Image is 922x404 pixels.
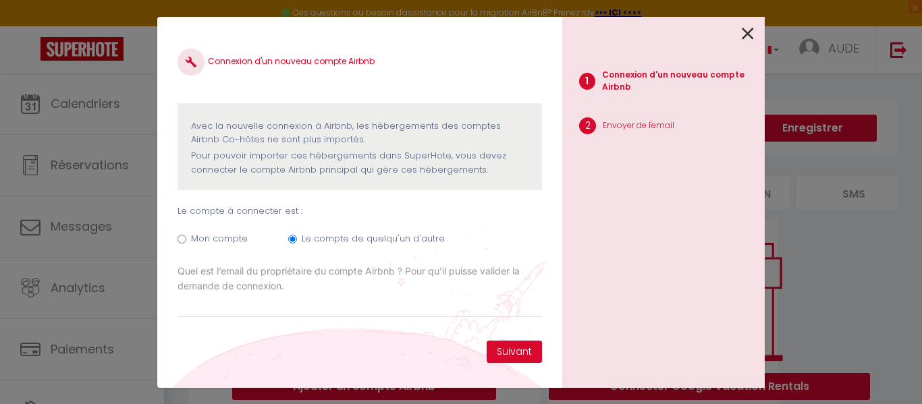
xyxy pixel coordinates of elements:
[487,341,542,364] button: Suivant
[579,117,596,134] span: 2
[579,73,595,90] span: 1
[178,49,542,76] h4: Connexion d'un nouveau compte Airbnb
[191,149,528,177] p: Pour pouvoir importer ces hébergements dans SuperHote, vous devez connecter le compte Airbnb prin...
[302,232,445,246] label: Le compte de quelqu'un d'autre
[191,119,528,147] p: Avec la nouvelle connexion à Airbnb, les hébergements des comptes Airbnb Co-hôtes ne sont plus im...
[178,204,542,218] p: Le compte à connecter est :
[602,69,765,94] p: Connexion d'un nouveau compte Airbnb
[178,264,542,293] label: Quel est l’email du propriétaire du compte Airbnb ? Pour qu’il puisse valider la demande de conne...
[191,232,248,246] label: Mon compte
[603,119,674,132] p: Envoyer de l'email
